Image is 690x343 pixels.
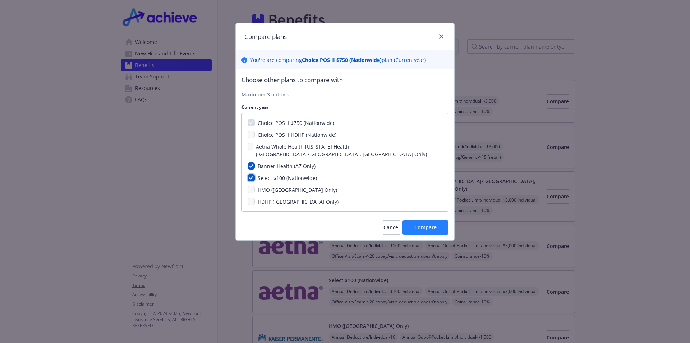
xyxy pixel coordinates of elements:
[258,131,336,138] span: Choice POS II HDHP (Nationwide)
[241,75,448,85] p: Choose other plans to compare with
[258,186,337,193] span: HMO ([GEOGRAPHIC_DATA] Only)
[258,119,334,126] span: Choice POS II $750 (Nationwide)
[437,32,446,41] a: close
[302,57,382,63] b: Choice POS II $750 (Nationwide)
[414,224,437,231] span: Compare
[258,175,317,181] span: Select $100 (Nationwide)
[256,143,427,158] span: Aetna Whole Health [US_STATE] Health ([GEOGRAPHIC_DATA]/[GEOGRAPHIC_DATA], [GEOGRAPHIC_DATA] Only)
[258,198,339,205] span: HDHP ([GEOGRAPHIC_DATA] Only)
[250,56,426,64] p: You ' re are comparing plan ( Current year)
[244,32,287,41] h1: Compare plans
[241,91,448,98] p: Maximum 3 options
[402,220,448,235] button: Compare
[258,163,316,170] span: Banner Health (AZ Only)
[383,224,400,231] span: Cancel
[241,104,448,110] p: Current year
[383,220,400,235] button: Cancel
